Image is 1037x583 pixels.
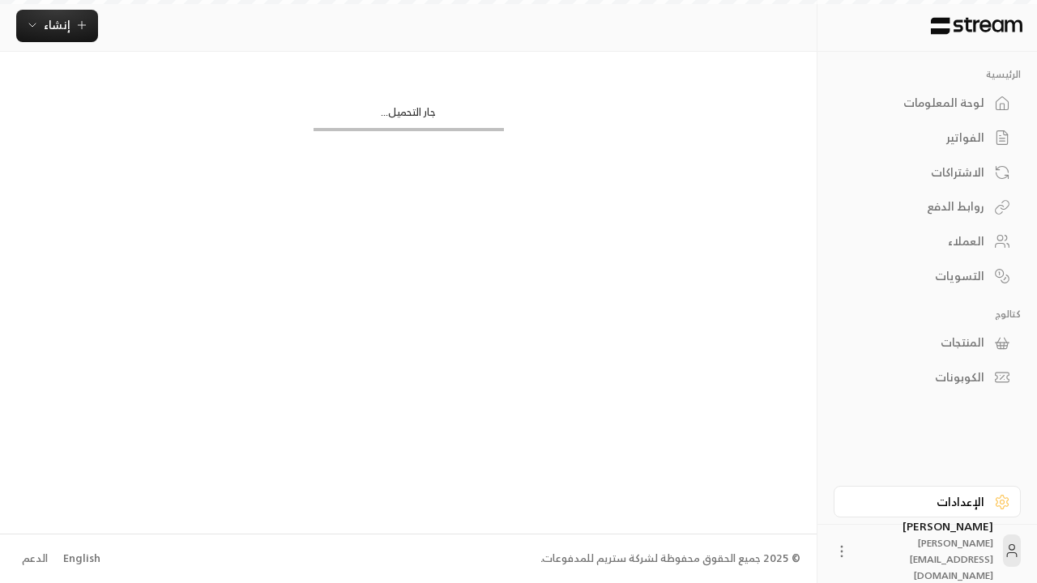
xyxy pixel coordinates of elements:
div: © 2025 جميع الحقوق محفوظة لشركة ستريم للمدفوعات. [540,551,800,567]
img: Logo [929,17,1024,35]
span: إنشاء [44,15,70,35]
a: الدعم [16,544,53,573]
div: الكوبونات [854,369,984,385]
div: الفواتير [854,130,984,146]
a: الإعدادات [834,486,1021,517]
a: الاشتراكات [834,156,1021,188]
div: المنتجات [854,334,984,351]
a: التسويات [834,260,1021,291]
a: لوحة المعلومات [834,87,1021,119]
a: العملاء [834,226,1021,257]
div: English [63,551,100,567]
a: المنتجات [834,327,1021,359]
a: الكوبونات [834,362,1021,394]
p: كتالوج [834,308,1021,321]
div: الإعدادات [854,494,984,510]
div: الاشتراكات [854,164,984,181]
div: روابط الدفع [854,198,984,215]
div: لوحة المعلومات [854,95,984,111]
a: روابط الدفع [834,191,1021,223]
p: الرئيسية [834,68,1021,81]
button: إنشاء [16,10,98,42]
a: الفواتير [834,122,1021,154]
div: التسويات [854,268,984,284]
div: جار التحميل... [314,104,504,128]
div: [PERSON_NAME] [860,518,993,583]
div: العملاء [854,233,984,249]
